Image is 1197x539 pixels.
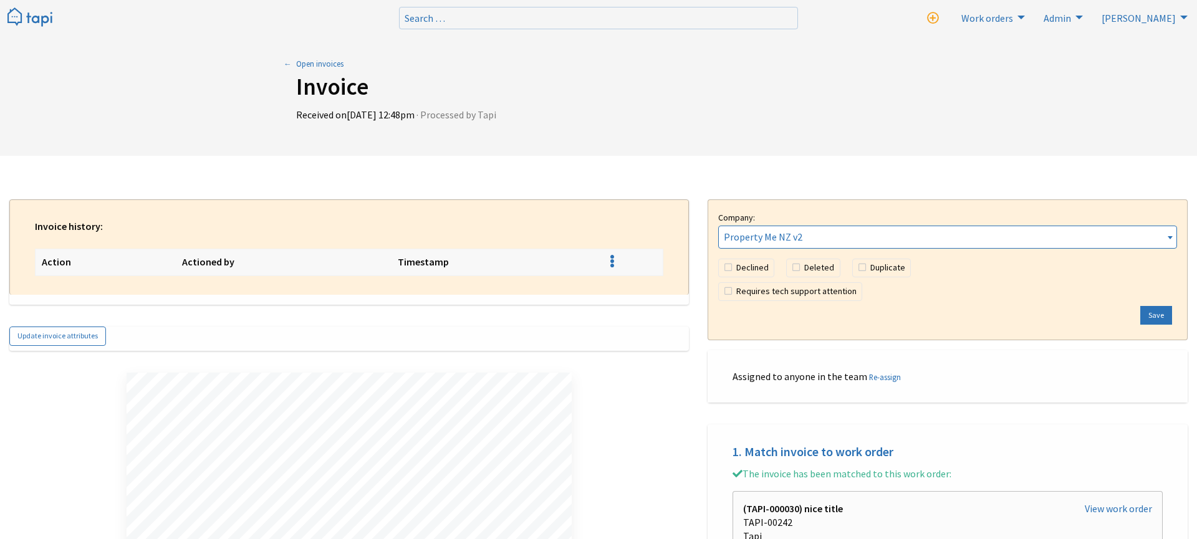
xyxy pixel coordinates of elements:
[718,282,862,301] label: Requires tech support attention
[718,226,1177,248] span: Property Me NZ v2
[1102,12,1176,24] span: [PERSON_NAME]
[9,327,106,346] a: Update invoice attributes
[954,7,1028,27] a: Work orders
[733,467,1163,480] p: The invoice has been matched to this work order:
[786,259,840,277] label: Deleted
[405,12,445,24] span: Search …
[296,108,901,122] p: Received on
[961,12,1013,24] span: Work orders
[35,220,103,232] strong: Invoice history:
[347,108,415,121] span: 10/9/2025 at 12:48pm
[927,12,939,24] i: New work order
[296,58,901,70] a: Open invoices
[7,7,52,28] img: Tapi logo
[176,249,392,276] th: Actioned by
[708,350,1188,403] div: Assigned to anyone in the team
[416,108,496,121] span: · Processed by Tapi
[296,73,901,101] h1: Invoice
[1094,7,1191,27] a: [PERSON_NAME]
[36,249,176,276] th: Action
[852,259,911,277] label: Duplicate
[719,226,1176,247] span: Property Me NZ v2
[1094,7,1191,27] li: Rebekah
[869,372,901,382] a: Re-assign
[743,502,843,515] strong: (TAPI-000030) nice title
[1036,7,1086,27] a: Admin
[1044,12,1071,24] span: Admin
[733,443,1163,460] h3: 1. Match invoice to work order
[1140,306,1172,325] button: Save
[718,210,1177,226] label: Company:
[718,259,774,277] label: Declined
[392,249,603,276] th: Timestamp
[1085,502,1152,515] a: View work order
